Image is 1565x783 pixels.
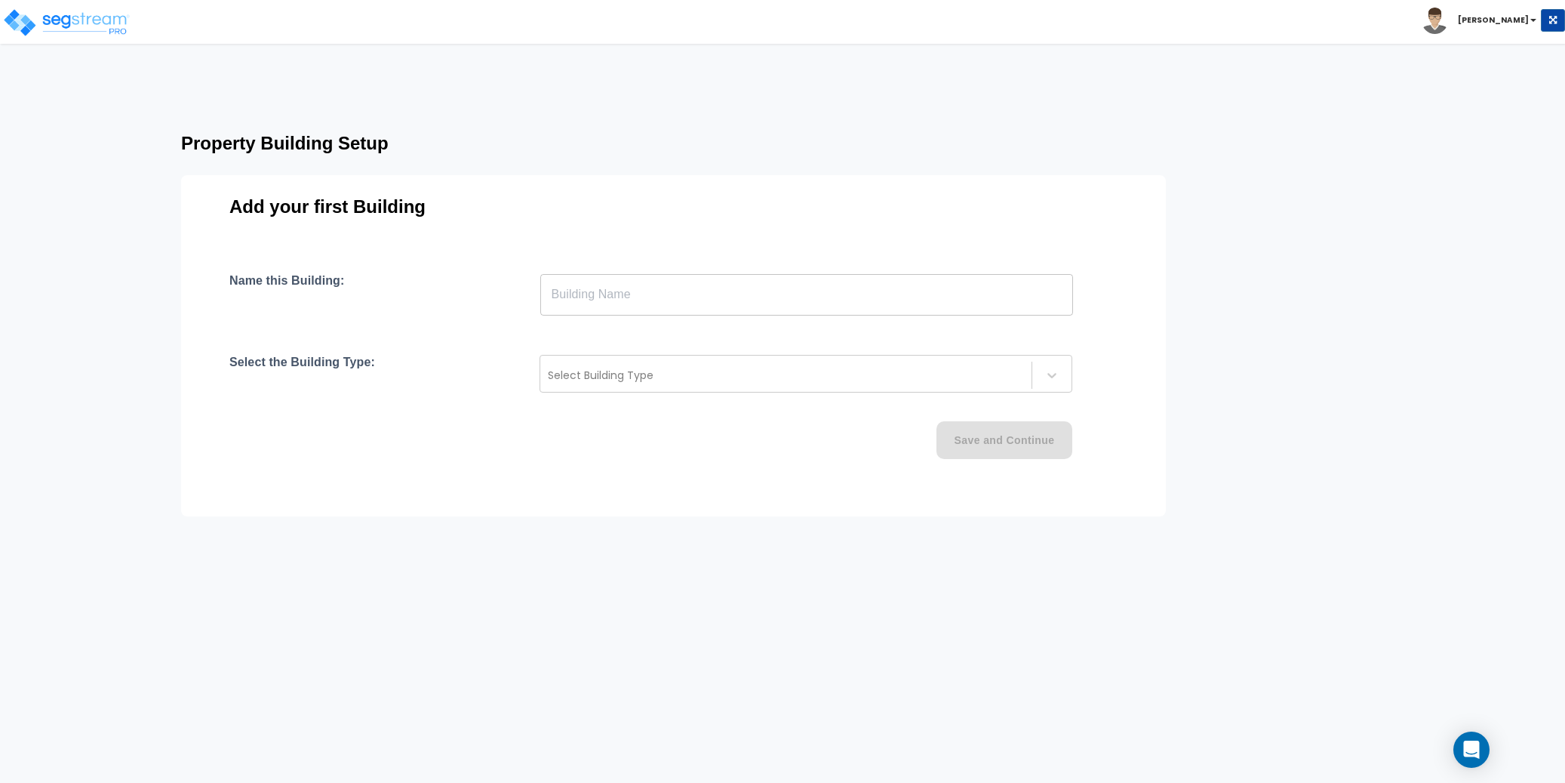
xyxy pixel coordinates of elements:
[2,8,131,38] img: logo_pro_r.png
[229,196,1118,217] h3: Add your first Building
[1453,732,1490,768] div: Open Intercom Messenger
[229,355,375,393] h4: Select the Building Type:
[181,133,1274,154] h3: Property Building Setup
[1422,8,1448,34] img: avatar.png
[229,273,344,316] h4: Name this Building:
[540,273,1073,316] input: Building Name
[1458,14,1529,26] b: [PERSON_NAME]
